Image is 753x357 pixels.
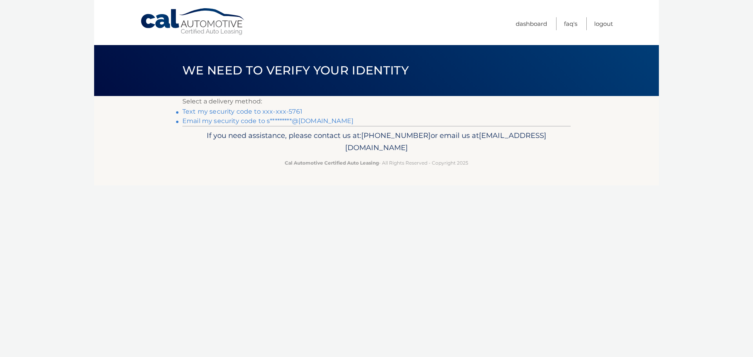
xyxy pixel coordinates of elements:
a: FAQ's [564,17,577,30]
p: Select a delivery method: [182,96,571,107]
a: Dashboard [516,17,547,30]
a: Text my security code to xxx-xxx-5761 [182,108,302,115]
p: - All Rights Reserved - Copyright 2025 [187,159,566,167]
a: Email my security code to s*********@[DOMAIN_NAME] [182,117,353,125]
span: We need to verify your identity [182,63,409,78]
strong: Cal Automotive Certified Auto Leasing [285,160,379,166]
a: Cal Automotive [140,8,246,36]
span: [PHONE_NUMBER] [361,131,431,140]
a: Logout [594,17,613,30]
p: If you need assistance, please contact us at: or email us at [187,129,566,154]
